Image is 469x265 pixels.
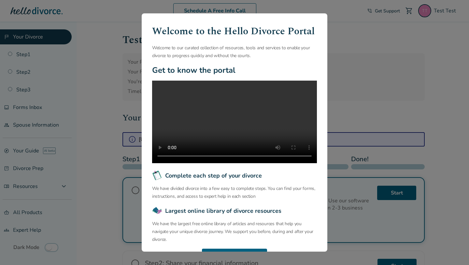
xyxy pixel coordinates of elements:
span: Complete each step of your divorce [165,171,262,180]
h1: Welcome to the Hello Divorce Portal [152,24,317,39]
p: We have divided divorce into a few easy to complete steps. You can find your forms, instructions,... [152,185,317,200]
p: We have the largest free online library of articles and resources that help you navigate your uni... [152,220,317,243]
p: Welcome to our curated collection of resources, tools and services to enable your divorce to prog... [152,44,317,60]
iframe: Chat Widget [436,234,469,265]
img: Largest online library of divorce resources [152,206,163,216]
span: Largest online library of divorce resources [165,207,281,215]
h2: Get to know the portal [152,65,317,75]
button: Continue [202,249,267,263]
img: Complete each step of your divorce [152,170,163,181]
